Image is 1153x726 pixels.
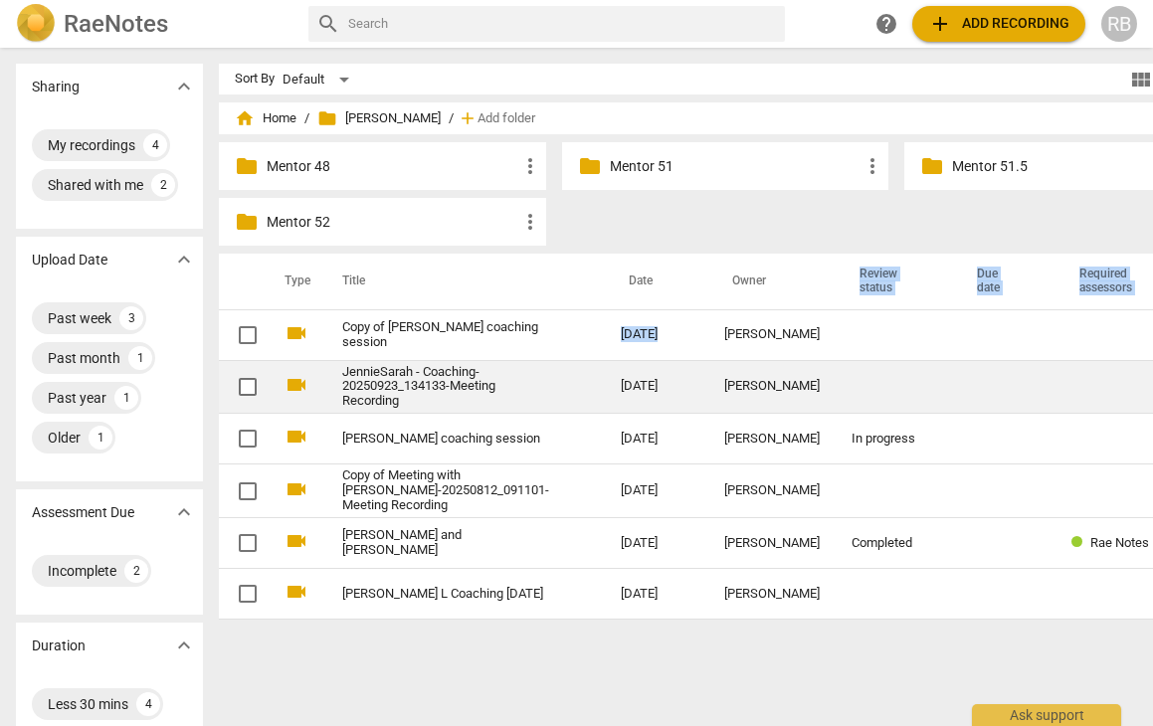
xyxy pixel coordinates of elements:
span: Review status: completed [1071,535,1090,550]
span: [PERSON_NAME] [317,108,441,128]
p: Mentor 48 [267,156,518,177]
span: Add recording [928,12,1069,36]
div: Past year [48,388,106,408]
span: folder [317,108,337,128]
div: [PERSON_NAME] [724,327,820,342]
a: [PERSON_NAME] and [PERSON_NAME] [342,528,549,558]
span: Rae Notes [1090,535,1149,550]
span: folder [235,210,259,234]
span: Add folder [478,111,535,126]
div: 2 [124,559,148,583]
p: Sharing [32,77,80,97]
span: home [235,108,255,128]
td: [DATE] [605,464,708,518]
div: 4 [143,133,167,157]
h2: RaeNotes [64,10,168,38]
span: expand_more [172,500,196,524]
div: [PERSON_NAME] [724,536,820,551]
div: Completed [852,536,937,551]
span: more_vert [861,154,884,178]
span: videocam [285,425,308,449]
p: Duration [32,635,86,656]
p: Upload Date [32,250,107,271]
div: [PERSON_NAME] [724,483,820,498]
span: expand_more [172,248,196,272]
div: My recordings [48,135,135,155]
div: Less 30 mins [48,694,128,714]
button: Show more [169,631,199,660]
span: expand_more [172,75,196,98]
div: Shared with me [48,175,143,195]
span: videocam [285,321,308,345]
td: [DATE] [605,518,708,569]
a: Copy of [PERSON_NAME] coaching session [342,320,549,350]
a: Help [868,6,904,42]
button: Upload [912,6,1085,42]
td: [DATE] [605,360,708,414]
a: JennieSarah - Coaching-20250923_134133-Meeting Recording [342,365,549,410]
th: Title [318,254,605,309]
span: help [874,12,898,36]
span: view_module [1129,68,1153,91]
th: Due date [953,254,1056,309]
img: Logo [16,4,56,44]
p: Mentor 51 [610,156,862,177]
span: videocam [285,580,308,604]
td: [DATE] [605,569,708,620]
a: [PERSON_NAME] L Coaching [DATE] [342,587,549,602]
div: 2 [151,173,175,197]
th: Review status [836,254,953,309]
span: videocam [285,477,308,501]
a: Copy of Meeting with [PERSON_NAME]-20250812_091101-Meeting Recording [342,468,549,513]
span: folder [235,154,259,178]
span: / [449,111,454,126]
div: In progress [852,432,937,447]
th: Owner [708,254,836,309]
td: [DATE] [605,414,708,464]
div: 3 [119,306,143,330]
div: Sort By [235,72,275,87]
span: folder [920,154,944,178]
div: 4 [136,692,160,716]
p: Mentor 52 [267,212,518,233]
span: videocam [285,373,308,397]
span: Home [235,108,296,128]
div: [PERSON_NAME] [724,379,820,394]
div: 1 [114,386,138,410]
span: search [316,12,340,36]
div: Older [48,428,81,448]
td: [DATE] [605,309,708,360]
div: 1 [128,346,152,370]
div: Ask support [972,704,1121,726]
span: folder [578,154,602,178]
div: Default [283,64,356,95]
div: Past week [48,308,111,328]
div: Past month [48,348,120,368]
span: / [304,111,309,126]
span: add [458,108,478,128]
div: Incomplete [48,561,116,581]
span: videocam [285,529,308,553]
a: [PERSON_NAME] coaching session [342,432,549,447]
div: [PERSON_NAME] [724,587,820,602]
button: Show more [169,72,199,101]
span: add [928,12,952,36]
button: Show more [169,497,199,527]
p: Assessment Due [32,502,134,523]
button: Show more [169,245,199,274]
span: more_vert [518,154,542,178]
button: RB [1101,6,1137,42]
th: Date [605,254,708,309]
span: expand_more [172,634,196,657]
th: Type [269,254,318,309]
a: LogoRaeNotes [16,4,292,44]
input: Search [348,8,777,40]
span: more_vert [518,210,542,234]
div: [PERSON_NAME] [724,432,820,447]
div: 1 [89,426,112,450]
